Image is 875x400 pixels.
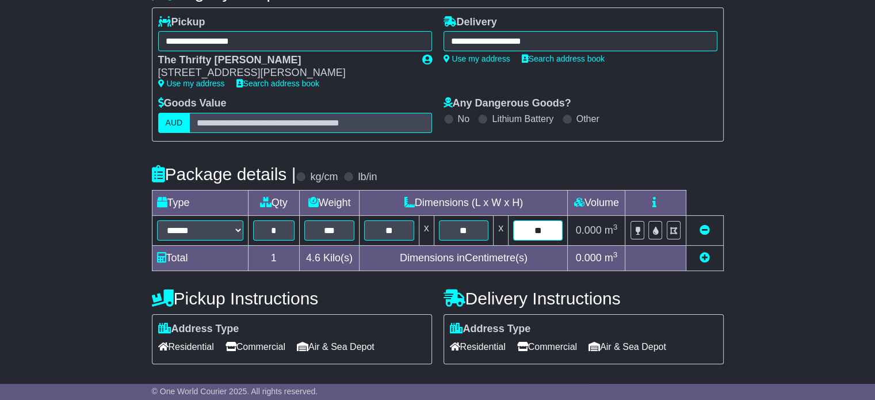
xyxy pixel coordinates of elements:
label: Address Type [450,323,531,336]
label: Other [576,113,599,124]
h4: Package details | [152,165,296,184]
td: Kilo(s) [299,245,359,271]
td: Volume [568,190,625,215]
sup: 3 [613,250,618,259]
td: Weight [299,190,359,215]
label: kg/cm [310,171,338,184]
h4: Delivery Instructions [444,289,724,308]
td: x [494,215,509,245]
label: Pickup [158,16,205,29]
span: 0.000 [576,224,602,236]
span: Residential [450,338,506,356]
span: Air & Sea Depot [589,338,666,356]
label: Address Type [158,323,239,336]
td: Type [152,190,248,215]
td: Total [152,245,248,271]
h4: Pickup Instructions [152,289,432,308]
span: © One World Courier 2025. All rights reserved. [152,387,318,396]
label: Any Dangerous Goods? [444,97,571,110]
span: m [605,252,618,264]
td: x [419,215,434,245]
span: Air & Sea Depot [297,338,375,356]
a: Add new item [700,252,710,264]
span: 4.6 [306,252,320,264]
span: Commercial [226,338,285,356]
a: Use my address [444,54,510,63]
div: The Thrifty [PERSON_NAME] [158,54,411,67]
td: Qty [248,190,299,215]
td: 1 [248,245,299,271]
label: lb/in [358,171,377,184]
span: Residential [158,338,214,356]
a: Search address book [522,54,605,63]
sup: 3 [613,223,618,231]
span: Commercial [517,338,577,356]
span: 0.000 [576,252,602,264]
a: Search address book [236,79,319,88]
label: Lithium Battery [492,113,553,124]
label: Delivery [444,16,497,29]
label: Goods Value [158,97,227,110]
a: Remove this item [700,224,710,236]
td: Dimensions in Centimetre(s) [360,245,568,271]
td: Dimensions (L x W x H) [360,190,568,215]
span: m [605,224,618,236]
a: Use my address [158,79,225,88]
label: AUD [158,113,190,133]
div: [STREET_ADDRESS][PERSON_NAME] [158,67,411,79]
label: No [458,113,469,124]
